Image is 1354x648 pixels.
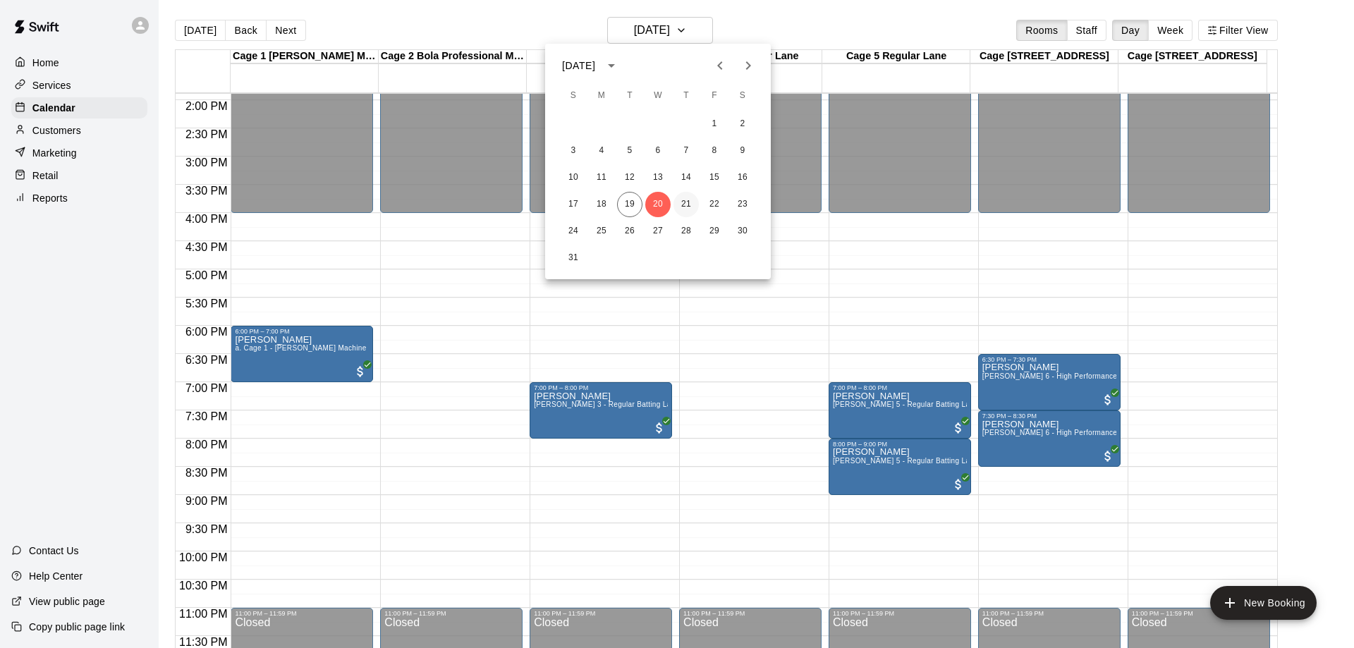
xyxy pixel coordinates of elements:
button: 26 [617,219,642,244]
button: 11 [589,165,614,190]
button: 5 [617,138,642,164]
button: Next month [734,51,762,80]
button: 13 [645,165,671,190]
button: 27 [645,219,671,244]
button: 22 [702,192,727,217]
span: Friday [702,82,727,110]
button: 7 [673,138,699,164]
button: 10 [561,165,586,190]
span: Sunday [561,82,586,110]
button: 17 [561,192,586,217]
button: Previous month [706,51,734,80]
button: 14 [673,165,699,190]
button: 28 [673,219,699,244]
button: 18 [589,192,614,217]
button: 6 [645,138,671,164]
span: Thursday [673,82,699,110]
button: 1 [702,111,727,137]
button: 24 [561,219,586,244]
button: 19 [617,192,642,217]
button: 3 [561,138,586,164]
button: 25 [589,219,614,244]
button: 29 [702,219,727,244]
span: Monday [589,82,614,110]
button: 2 [730,111,755,137]
button: 15 [702,165,727,190]
div: [DATE] [562,59,595,73]
button: 21 [673,192,699,217]
button: calendar view is open, switch to year view [599,54,623,78]
span: Saturday [730,82,755,110]
button: 8 [702,138,727,164]
button: 9 [730,138,755,164]
button: 16 [730,165,755,190]
button: 12 [617,165,642,190]
button: 23 [730,192,755,217]
button: 30 [730,219,755,244]
button: 31 [561,245,586,271]
span: Wednesday [645,82,671,110]
span: Tuesday [617,82,642,110]
button: 4 [589,138,614,164]
button: 20 [645,192,671,217]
